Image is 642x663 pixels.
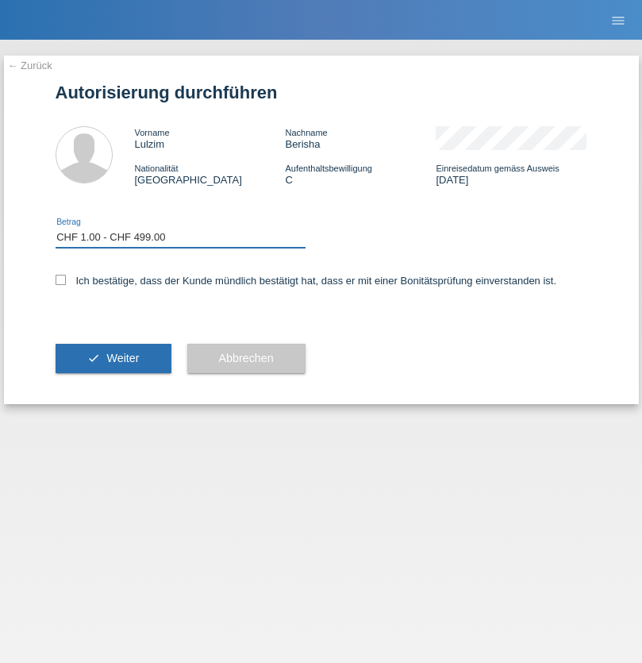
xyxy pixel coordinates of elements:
[285,162,436,186] div: C
[436,162,586,186] div: [DATE]
[285,126,436,150] div: Berisha
[135,162,286,186] div: [GEOGRAPHIC_DATA]
[602,15,634,25] a: menu
[285,164,371,173] span: Aufenthaltsbewilligung
[135,126,286,150] div: Lulzim
[135,164,179,173] span: Nationalität
[87,352,100,364] i: check
[56,344,171,374] button: check Weiter
[56,83,587,102] h1: Autorisierung durchführen
[219,352,274,364] span: Abbrechen
[436,164,559,173] span: Einreisedatum gemäss Ausweis
[106,352,139,364] span: Weiter
[135,128,170,137] span: Vorname
[187,344,306,374] button: Abbrechen
[8,60,52,71] a: ← Zurück
[56,275,557,287] label: Ich bestätige, dass der Kunde mündlich bestätigt hat, dass er mit einer Bonitätsprüfung einversta...
[610,13,626,29] i: menu
[285,128,327,137] span: Nachname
